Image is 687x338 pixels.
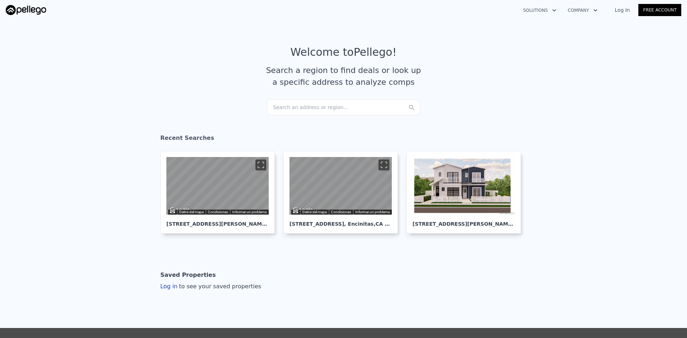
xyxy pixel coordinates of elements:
[263,64,424,88] div: Search a region to find deals or look up a specific address to analyze comps
[160,282,261,291] div: Log in
[379,160,389,170] button: Activar o desactivar la vista de pantalla completa
[160,268,216,282] div: Saved Properties
[289,157,392,215] div: Mapa
[255,160,266,170] button: Activar o desactivar la vista de pantalla completa
[413,215,515,227] div: [STREET_ADDRESS][PERSON_NAME] , [GEOGRAPHIC_DATA]
[289,215,392,227] div: [STREET_ADDRESS] , Encinitas
[177,283,261,290] span: to see your saved properties
[283,151,404,234] a: Mapa [STREET_ADDRESS], Encinitas,CA 92007
[638,4,681,16] a: Free Account
[302,210,327,215] button: Datos del mapa
[291,46,397,59] div: Welcome to Pellego !
[517,4,562,17] button: Solutions
[166,215,269,227] div: [STREET_ADDRESS][PERSON_NAME] , [GEOGRAPHIC_DATA]
[406,151,527,234] a: [STREET_ADDRESS][PERSON_NAME], [GEOGRAPHIC_DATA]
[331,210,351,214] a: Condiciones
[160,151,281,234] a: Mapa [STREET_ADDRESS][PERSON_NAME], [GEOGRAPHIC_DATA]
[160,128,527,151] div: Recent Searches
[606,6,638,14] a: Log In
[208,210,228,214] a: Condiciones
[291,205,315,215] a: Abrir esta área en Google Maps (se abre en una ventana nueva)
[166,157,269,215] div: Mapa
[232,210,267,214] a: Informar un problema
[170,210,175,213] button: Combinaciones de teclas
[355,210,390,214] a: Informar un problema
[267,99,420,115] div: Search an address or region...
[168,205,192,215] img: Google
[289,157,392,215] div: Street View
[374,221,402,227] span: , CA 92007
[293,210,298,213] button: Combinaciones de teclas
[291,205,315,215] img: Google
[168,205,192,215] a: Abrir esta área en Google Maps (se abre en una ventana nueva)
[166,157,269,215] div: Street View
[179,210,204,215] button: Datos del mapa
[6,5,46,15] img: Pellego
[562,4,603,17] button: Company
